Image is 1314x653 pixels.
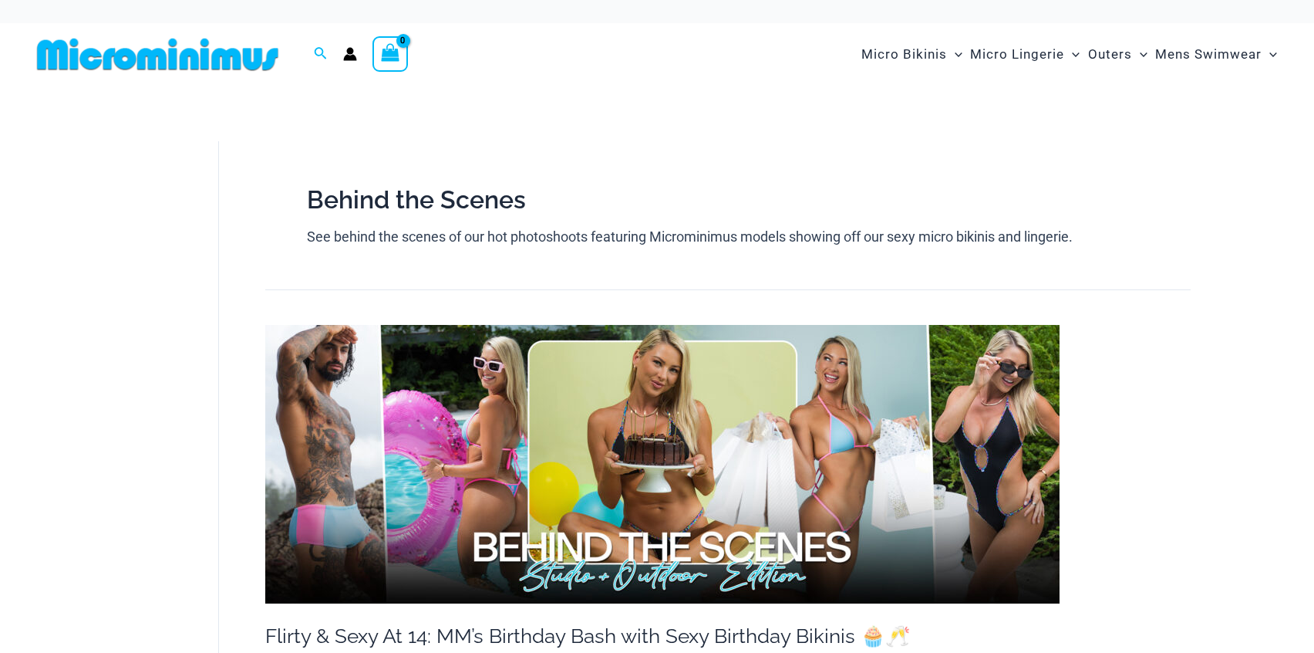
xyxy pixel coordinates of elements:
a: Mens SwimwearMenu ToggleMenu Toggle [1151,31,1281,78]
span: Menu Toggle [1064,35,1080,74]
a: Micro BikinisMenu ToggleMenu Toggle [857,31,966,78]
h1: Behind the Scenes [307,183,1149,218]
a: Account icon link [343,47,357,61]
p: See behind the scenes of our hot photoshoots featuring Microminimus models showing off our sexy m... [307,225,1149,249]
a: Micro LingerieMenu ToggleMenu Toggle [966,31,1083,78]
img: MM SHOP LOGO FLAT [31,37,285,72]
span: Menu Toggle [1262,35,1277,74]
a: Search icon link [314,45,328,64]
span: Mens Swimwear [1155,35,1262,74]
a: OutersMenu ToggleMenu Toggle [1084,31,1151,78]
nav: Site Navigation [855,29,1283,80]
a: Flirty & Sexy At 14: MM’s Birthday Bash with Sexy Birthday Bikinis 🧁🥂 [265,624,910,648]
img: 2025 MM Sexy Birthday Bikinis [265,325,1060,604]
span: Micro Bikinis [861,35,947,74]
span: Menu Toggle [947,35,962,74]
span: Outers [1088,35,1132,74]
a: View Shopping Cart, empty [372,36,408,72]
span: Micro Lingerie [970,35,1064,74]
span: Menu Toggle [1132,35,1147,74]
